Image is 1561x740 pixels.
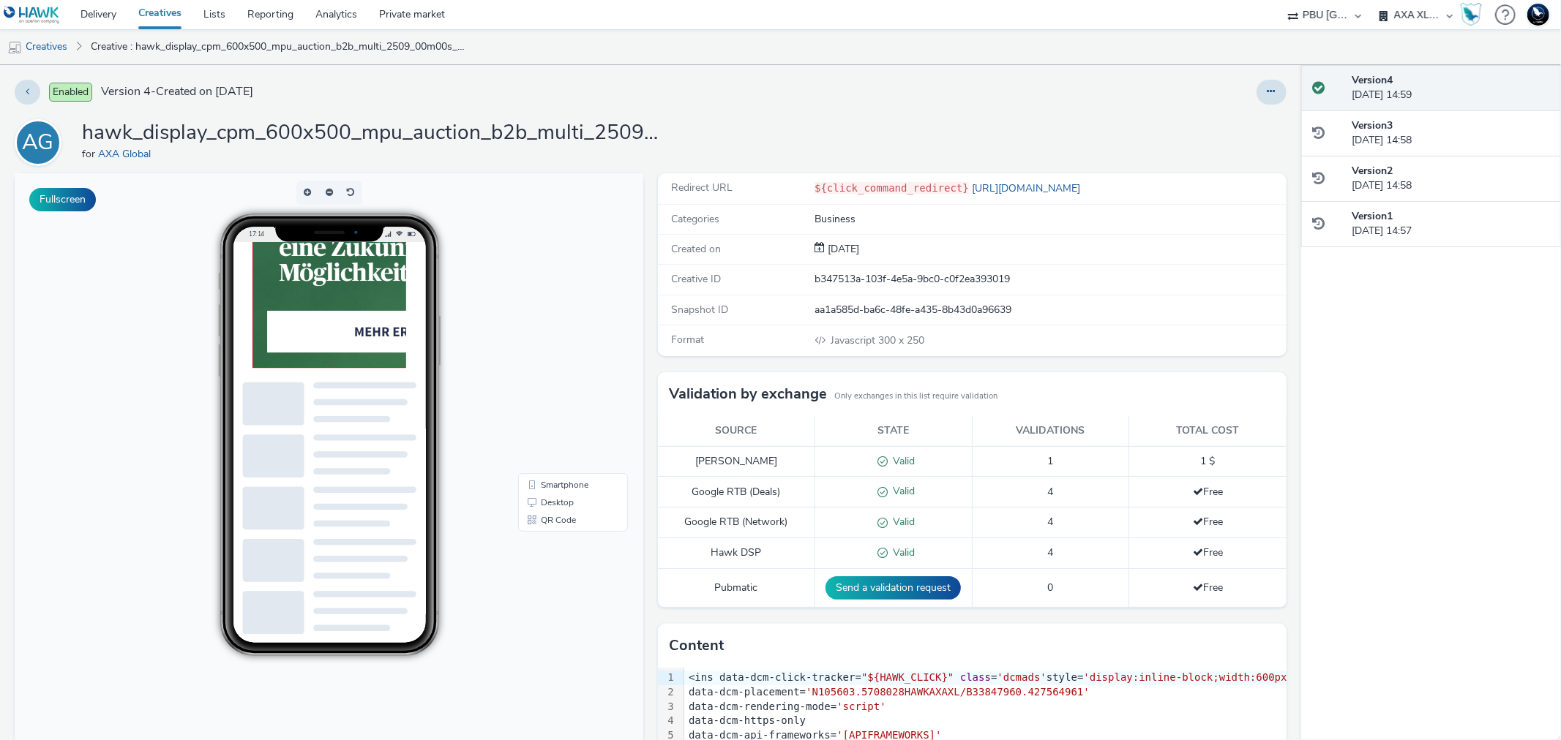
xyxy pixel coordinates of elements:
th: Source [658,416,815,446]
code: ${click_command_redirect} [815,182,969,194]
td: Pubmatic [658,568,815,607]
strong: Version 4 [1352,73,1393,87]
img: Support Hawk [1527,4,1549,26]
div: 1 [658,671,676,685]
div: b347513a-103f-4e5a-9bc0-c0f2ea393019 [815,272,1284,287]
span: 1 [1047,454,1053,468]
td: Google RTB (Network) [658,507,815,538]
span: Redirect URL [671,181,733,195]
span: Free [1193,581,1223,594]
h1: hawk_display_cpm_600x500_mpu_auction_b2b_multi_2509_00m00s_de_de_awareness_display-cyber-cybersec... [82,119,667,147]
img: mobile [7,40,22,55]
div: 3 [658,700,676,714]
span: Valid [888,484,915,498]
img: Hawk Academy [1460,3,1482,26]
div: Creation 05 September 2025, 14:57 [825,242,859,257]
span: 1 $ [1200,454,1215,468]
a: Hawk Academy [1460,3,1488,26]
span: Javascript [831,333,878,347]
div: 4 [658,714,676,728]
span: Enabled [49,83,92,102]
span: [DATE] [825,242,859,256]
span: "${HAWK_CLICK}" [861,671,954,683]
span: 0 [1047,581,1053,594]
th: Total cost [1129,416,1287,446]
span: Snapshot ID [671,303,728,317]
td: Google RTB (Deals) [658,477,815,507]
span: Creative ID [671,272,721,286]
span: Smartphone [526,307,574,316]
span: Format [671,333,704,347]
strong: Version 3 [1352,118,1393,132]
div: 2 [658,685,676,700]
img: undefined Logo [4,6,60,24]
div: [DATE] 14:59 [1352,73,1549,103]
span: Free [1193,485,1223,499]
span: Desktop [526,325,559,333]
span: Valid [888,545,915,559]
div: Business [815,212,1284,227]
td: [PERSON_NAME] [658,446,815,477]
div: [DATE] 14:58 [1352,164,1549,194]
div: [DATE] 14:58 [1352,118,1549,148]
span: 4 [1047,515,1053,529]
span: 'dcmads' [997,671,1047,683]
a: Creative : hawk_display_cpm_600x500_mpu_auction_b2b_multi_2509_00m00s_de_de_awareness_display-cyb... [83,29,473,64]
span: 'display:inline-block;width:600px;height:500px' [1084,671,1374,683]
th: State [815,416,972,446]
a: AG [15,135,67,149]
span: Version 4 - Created on [DATE] [101,83,253,100]
span: 'N105603.5708028HAWKAXAXL/B33847960.427564961' [806,686,1090,698]
span: 300 x 250 [829,333,924,347]
strong: Version 2 [1352,164,1393,178]
span: class [960,671,991,683]
button: Send a validation request [826,576,961,600]
span: Valid [888,515,915,529]
li: QR Code [506,338,610,355]
span: Valid [888,454,915,468]
span: Created on [671,242,721,256]
strong: Version 1 [1352,209,1393,223]
span: Free [1193,545,1223,559]
span: 'script' [836,701,886,712]
a: [URL][DOMAIN_NAME] [969,181,1086,195]
h3: Content [669,635,724,657]
th: Validations [972,416,1129,446]
a: AXA Global [98,147,157,161]
button: Fullscreen [29,188,96,211]
span: 4 [1047,545,1053,559]
span: 4 [1047,485,1053,499]
span: for [82,147,98,161]
span: Categories [671,212,719,226]
small: Only exchanges in this list require validation [834,390,997,402]
span: QR Code [526,342,561,351]
span: Free [1193,515,1223,529]
td: Hawk DSP [658,538,815,569]
div: aa1a585d-ba6c-48fe-a435-8b43d0a96639 [815,303,1284,317]
div: [DATE] 14:57 [1352,209,1549,239]
span: 17:14 [233,56,250,64]
div: AG [23,122,54,163]
li: Smartphone [506,303,610,320]
li: Desktop [506,320,610,338]
h3: Validation by exchange [669,383,827,405]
